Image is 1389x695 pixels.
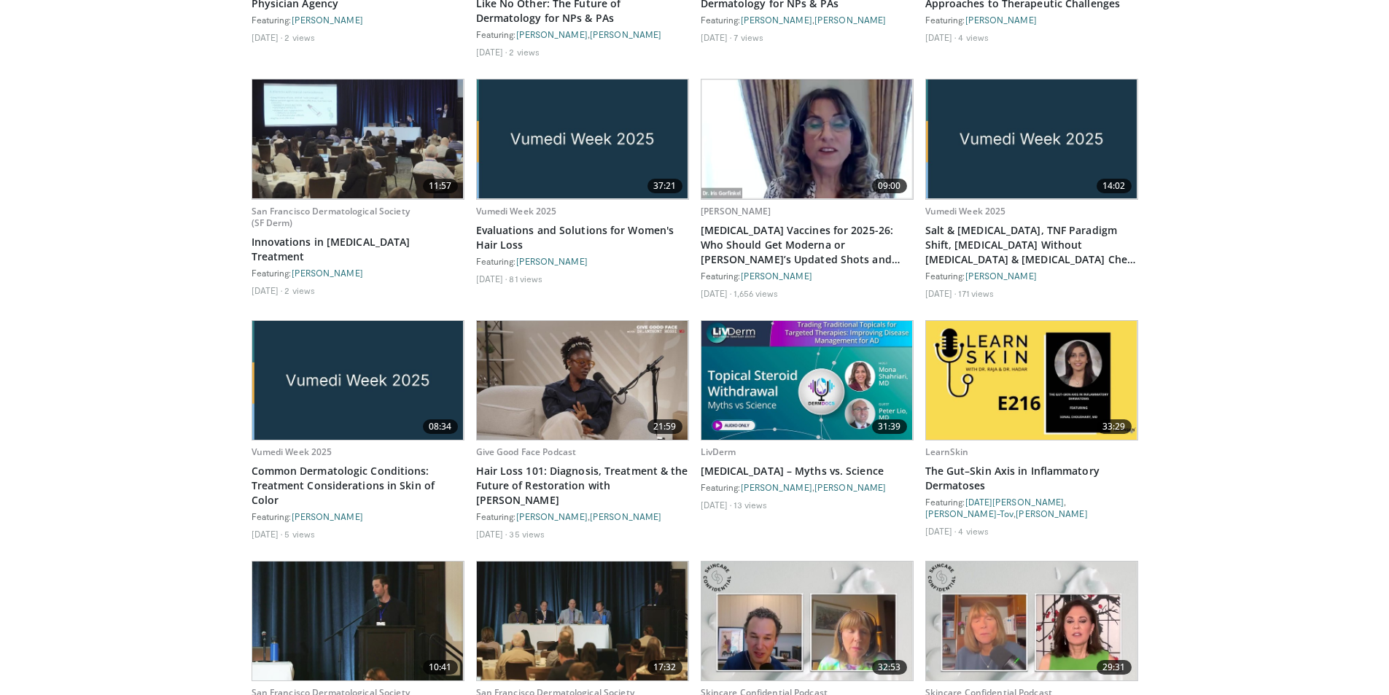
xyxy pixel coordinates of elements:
[734,287,778,299] li: 1,656 views
[872,660,907,675] span: 32:53
[252,14,464,26] div: Featuring:
[284,528,315,540] li: 5 views
[958,287,994,299] li: 171 views
[734,499,767,510] li: 13 views
[590,511,661,521] a: [PERSON_NAME]
[509,46,540,58] li: 2 views
[252,528,283,540] li: [DATE]
[252,31,283,43] li: [DATE]
[284,31,315,43] li: 2 views
[926,562,1137,680] a: 29:31
[925,496,1138,519] div: Featuring: , ,
[476,446,577,458] a: Give Good Face Podcast
[516,29,588,39] a: [PERSON_NAME]
[701,321,913,440] img: f9a6119f-2a35-4317-b170-56d6ca0956c0.620x360_q85_upscale.jpg
[252,205,410,229] a: San Francisco Dermatological Society (SF Derm)
[965,271,1037,281] a: [PERSON_NAME]
[701,270,914,282] div: Featuring:
[701,481,914,493] div: Featuring: ,
[477,79,688,198] a: 37:21
[647,179,682,193] span: 37:21
[701,223,914,267] a: [MEDICAL_DATA] Vaccines for 2025-26: Who Should Get Moderna or [PERSON_NAME]’s Updated Shots and ...
[925,287,957,299] li: [DATE]
[701,446,736,458] a: LivDerm
[476,46,507,58] li: [DATE]
[958,525,989,537] li: 4 views
[925,464,1138,493] a: The Gut–Skin Axis in Inflammatory Dermatoses
[925,31,957,43] li: [DATE]
[476,223,689,252] a: Evaluations and Solutions for Women's Hair Loss
[701,79,913,198] a: 09:00
[958,31,989,43] li: 4 views
[476,464,689,508] a: Hair Loss 101: Diagnosis, Treatment & the Future of Restoration with [PERSON_NAME]
[965,497,1065,507] a: [DATE][PERSON_NAME]
[509,273,542,284] li: 81 views
[701,205,771,217] a: [PERSON_NAME]
[734,31,763,43] li: 7 views
[741,15,812,25] a: [PERSON_NAME]
[701,287,732,299] li: [DATE]
[926,79,1137,198] img: e6206b8a-9232-4739-9b37-e398ee393258.jpg.620x360_q85_upscale.jpg
[925,525,957,537] li: [DATE]
[252,79,464,198] img: 1327c7ce-1e6a-43b1-b69d-13c26234c198.620x360_q85_upscale.jpg
[701,31,732,43] li: [DATE]
[701,14,914,26] div: Featuring: ,
[965,15,1037,25] a: [PERSON_NAME]
[741,482,812,492] a: [PERSON_NAME]
[252,510,464,522] div: Featuring:
[476,273,507,284] li: [DATE]
[477,321,688,440] a: 21:59
[423,179,458,193] span: 11:57
[476,510,689,522] div: Featuring: ,
[925,270,1138,282] div: Featuring:
[814,15,886,25] a: [PERSON_NAME]
[292,15,363,25] a: [PERSON_NAME]
[423,419,458,434] span: 08:34
[590,29,661,39] a: [PERSON_NAME]
[925,14,1138,26] div: Featuring:
[516,511,588,521] a: [PERSON_NAME]
[1097,419,1132,434] span: 33:29
[925,508,1014,519] a: [PERSON_NAME]-Tov
[872,419,907,434] span: 31:39
[814,482,886,492] a: [PERSON_NAME]
[423,660,458,675] span: 10:41
[647,660,682,675] span: 17:32
[1097,179,1132,193] span: 14:02
[252,284,283,296] li: [DATE]
[647,419,682,434] span: 21:59
[701,79,913,198] img: d9ddfd97-e350-47c1-a34d-5d400e773739.620x360_q85_upscale.jpg
[477,321,688,440] img: 823268b6-bc03-4188-ae60-9bdbfe394016.620x360_q85_upscale.jpg
[252,446,332,458] a: Vumedi Week 2025
[252,562,464,680] img: cf997fba-b801-4988-82b7-5806bfb04e4c.620x360_q85_upscale.jpg
[477,562,688,680] a: 17:32
[292,511,363,521] a: [PERSON_NAME]
[476,528,507,540] li: [DATE]
[926,562,1137,680] img: 7cfce5a0-fc8e-4ea1-9735-e847a06d05ea.620x360_q85_upscale.jpg
[476,205,557,217] a: Vumedi Week 2025
[701,562,913,680] img: bd404231-b653-42fb-850e-aa76c9cce1ee.620x360_q85_upscale.jpg
[252,464,464,508] a: Common Dermatologic Conditions: Treatment Considerations in Skin of Color
[292,268,363,278] a: [PERSON_NAME]
[925,205,1006,217] a: Vumedi Week 2025
[701,499,732,510] li: [DATE]
[926,321,1137,440] img: 9d0c388a-b6f9-4cc3-8a29-4c5941f5c318.620x360_q85_upscale.jpg
[252,321,464,440] img: 6d9b0f74-d8a1-4b5a-9ca7-01ef0dd293eb.jpg.620x360_q85_upscale.jpg
[509,528,545,540] li: 35 views
[516,256,588,266] a: [PERSON_NAME]
[926,79,1137,198] a: 14:02
[252,235,464,264] a: Innovations in [MEDICAL_DATA] Treatment
[872,179,907,193] span: 09:00
[284,284,315,296] li: 2 views
[701,321,913,440] a: 31:39
[1097,660,1132,675] span: 29:31
[252,562,464,680] a: 10:41
[252,79,464,198] a: 11:57
[477,562,688,680] img: b9b0f3ee-6c5a-4457-86ec-a97436f6bef6.620x360_q85_upscale.jpg
[477,79,688,198] img: 4dd4c714-532f-44da-96b3-d887f22c4efa.jpg.620x360_q85_upscale.jpg
[926,321,1137,440] a: 33:29
[476,255,689,267] div: Featuring:
[1016,508,1087,519] a: [PERSON_NAME]
[252,321,464,440] a: 08:34
[925,446,969,458] a: LearnSkin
